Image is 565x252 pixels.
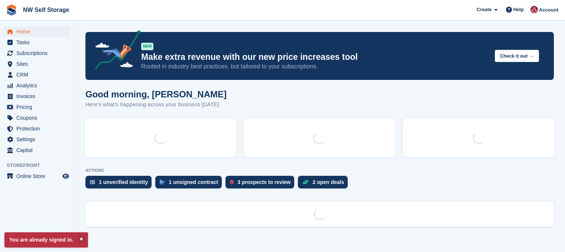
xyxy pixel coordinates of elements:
p: Rooted in industry best practices, but tailored to your subscriptions. [141,62,489,71]
div: NEW [141,43,153,50]
img: stora-icon-8386f47178a22dfd0bd8f6a31ec36ba5ce8667c1dd55bd0f319d3a0aa187defe.svg [6,4,17,16]
span: Storefront [7,162,74,169]
a: menu [4,91,70,101]
img: price-adjustments-announcement-icon-8257ccfd72463d97f412b2fc003d46551f7dbcb40ab6d574587a9cd5c0d94... [89,30,141,72]
p: Here's what's happening across your business [DATE] [85,100,227,109]
span: Online Store [16,171,61,181]
div: 1 unverified identity [99,179,148,185]
span: Help [513,6,524,13]
img: contract_signature_icon-13c848040528278c33f63329250d36e43548de30e8caae1d1a13099fd9432cc5.svg [160,180,165,184]
span: Subscriptions [16,48,61,58]
a: menu [4,134,70,145]
a: menu [4,37,70,48]
h1: Good morning, [PERSON_NAME] [85,89,227,99]
span: Home [16,26,61,37]
span: Pricing [16,102,61,112]
a: menu [4,70,70,80]
img: verify_identity-adf6edd0f0f0b5bbfe63781bf79b02c33cf7c696d77639b501bdc392416b5a36.svg [90,180,95,184]
div: 2 open deals [312,179,344,185]
a: 2 open deals [298,176,351,192]
a: menu [4,145,70,155]
span: Analytics [16,80,61,91]
span: Tasks [16,37,61,48]
a: menu [4,48,70,58]
a: menu [4,102,70,112]
span: Invoices [16,91,61,101]
a: menu [4,123,70,134]
a: menu [4,171,70,181]
a: menu [4,113,70,123]
a: menu [4,80,70,91]
p: ACTIONS [85,168,554,173]
span: CRM [16,70,61,80]
a: 3 prospects to review [225,176,298,192]
a: NW Self Storage [20,4,72,16]
span: Coupons [16,113,61,123]
p: You are already signed in. [4,232,88,248]
span: Capital [16,145,61,155]
span: Settings [16,134,61,145]
p: Make extra revenue with our new price increases tool [141,52,489,62]
span: Protection [16,123,61,134]
img: deal-1b604bf984904fb50ccaf53a9ad4b4a5d6e5aea283cecdc64d6e3604feb123c2.svg [302,180,309,185]
span: Create [477,6,491,13]
a: menu [4,26,70,37]
a: Preview store [61,172,70,181]
a: 1 unsigned contract [155,176,225,192]
span: Sites [16,59,61,69]
div: 1 unsigned contract [169,179,218,185]
button: Check it out → [495,50,539,62]
div: 3 prospects to review [237,179,290,185]
a: menu [4,59,70,69]
span: Account [539,6,558,14]
a: 1 unverified identity [85,176,155,192]
img: prospect-51fa495bee0391a8d652442698ab0144808aea92771e9ea1ae160a38d050c398.svg [230,180,234,184]
img: Josh Vines [530,6,538,13]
